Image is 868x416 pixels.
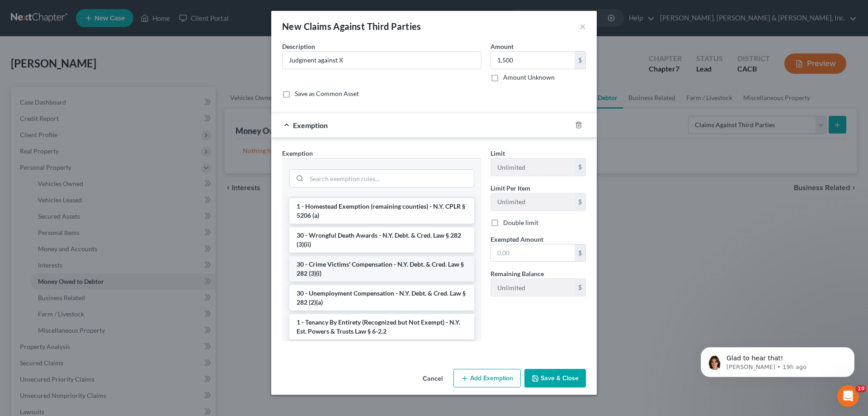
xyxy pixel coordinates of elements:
[491,244,575,262] input: 0.00
[491,158,575,176] input: --
[575,52,585,69] div: $
[491,149,505,157] span: Limit
[503,73,555,82] label: Amount Unknown
[491,42,514,51] label: Amount
[282,20,421,33] div: New Claims Against Third Parties
[491,235,543,243] span: Exempted Amount
[293,121,328,129] span: Exemption
[491,183,530,193] label: Limit Per Item
[289,227,474,253] li: 30 - Wrongful Death Awards - N.Y. Debt. & Cred. Law § 282 (3)(ii)
[580,21,586,32] button: ×
[307,170,474,187] input: Search exemption rules...
[289,256,474,282] li: 30 - Crime Victims' Compensation - N.Y. Debt. & Cred. Law § 282 (3)(i)
[503,218,538,227] label: Double limit
[575,279,585,296] div: $
[289,198,474,224] li: 1 - Homestead Exemption (remaining counties) - N.Y. CPLR § 5206 (a)
[575,158,585,176] div: $
[491,279,575,296] input: --
[289,314,474,339] li: 1 - Tenancy By Entirety (Recognized but Not Exempt) - N.Y. Est. Powers & Trusts Law § 6-2.2
[687,328,868,392] iframe: Intercom notifications message
[282,149,313,157] span: Exemption
[283,52,481,69] input: Describe...
[575,244,585,262] div: $
[295,89,359,98] label: Save as Common Asset
[837,385,859,407] iframe: Intercom live chat
[491,52,575,69] input: 0.00
[856,385,866,392] span: 10
[453,369,521,388] button: Add Exemption
[289,285,474,311] li: 30 - Unemployment Compensation - N.Y. Debt. & Cred. Law § 282 (2)(a)
[282,43,315,50] span: Description
[575,193,585,210] div: $
[415,370,450,388] button: Cancel
[524,369,586,388] button: Save & Close
[491,193,575,210] input: --
[491,269,544,278] label: Remaining Balance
